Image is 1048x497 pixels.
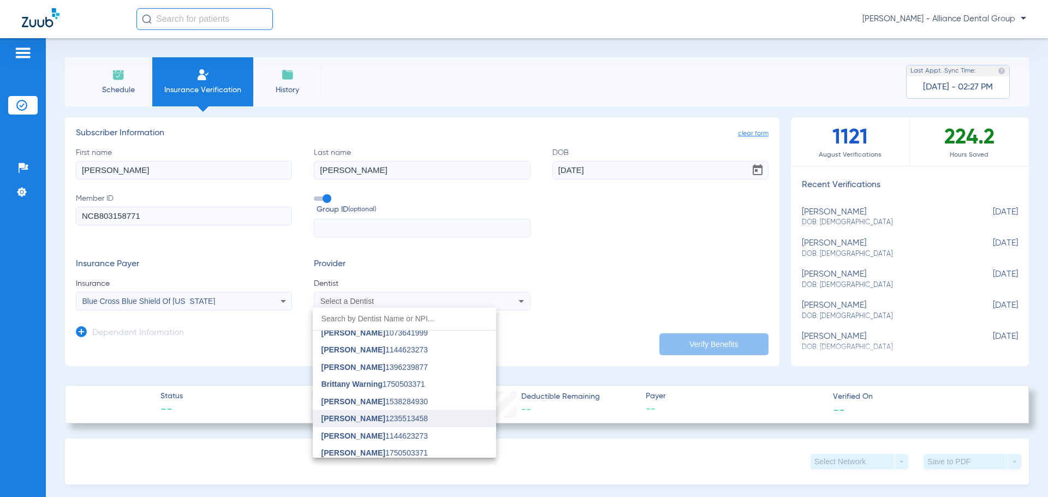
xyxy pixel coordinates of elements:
span: 1750503371 [321,380,425,388]
span: [PERSON_NAME] [321,345,385,354]
span: 1750503371 [321,449,428,457]
span: [PERSON_NAME] [321,397,385,406]
span: Brittany Warning [321,380,383,388]
span: [PERSON_NAME] [321,363,385,372]
span: 1073641999 [321,329,428,337]
span: [PERSON_NAME] [321,448,385,457]
input: dropdown search [313,308,496,330]
span: [PERSON_NAME] [321,432,385,440]
span: 1144623273 [321,346,428,354]
span: 1235513458 [321,415,428,422]
span: [PERSON_NAME] [321,328,385,337]
span: 1396239877 [321,363,428,371]
span: 1144623273 [321,432,428,440]
span: [PERSON_NAME] [321,414,385,423]
span: 1538284930 [321,398,428,405]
